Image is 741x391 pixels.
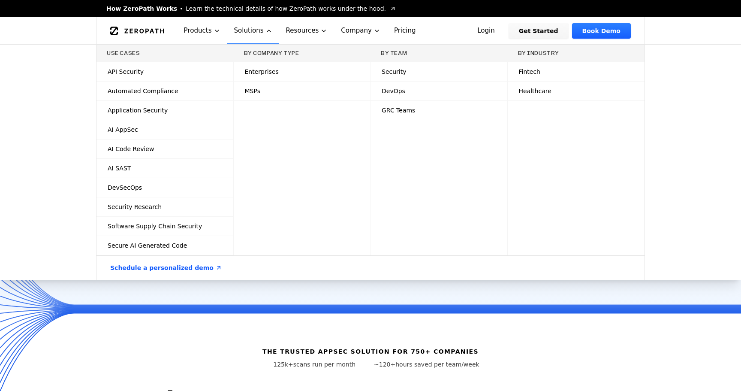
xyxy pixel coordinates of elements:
p: scans run per month [262,360,367,369]
a: Schedule a personalized demo [100,256,232,280]
h3: By Company Type [244,50,360,57]
span: Software Supply Chain Security [108,222,202,230]
span: 125k+ [273,361,293,368]
span: AI Code Review [108,145,154,153]
span: AI SAST [108,164,131,173]
span: Secure AI Generated Code [108,241,187,250]
span: How ZeroPath Works [106,4,177,13]
span: DevSecOps [108,183,142,192]
span: AI AppSec [108,125,138,134]
h6: The trusted AppSec solution for 750+ companies [262,347,479,356]
a: Security Research [96,197,233,216]
a: Application Security [96,101,233,120]
h3: By Team [381,50,497,57]
span: Healthcare [519,87,551,95]
a: DevSecOps [96,178,233,197]
a: Enterprises [234,62,370,81]
a: GRC Teams [370,101,507,120]
span: DevOps [382,87,405,95]
a: Pricing [387,17,423,44]
span: API Security [108,67,144,76]
a: Book Demo [572,23,631,39]
h3: By Industry [518,50,635,57]
a: Fintech [508,62,645,81]
button: Resources [279,17,334,44]
a: DevOps [370,82,507,100]
p: hours saved per team/week [374,360,479,369]
span: Learn the technical details of how ZeroPath works under the hood. [186,4,386,13]
a: Automated Compliance [96,82,233,100]
a: Software Supply Chain Security [96,217,233,236]
a: Healthcare [508,82,645,100]
span: ~120+ [374,361,395,368]
a: Security [370,62,507,81]
a: AI Code Review [96,139,233,158]
nav: Global [96,17,645,44]
a: MSPs [234,82,370,100]
button: Products [177,17,227,44]
a: AI SAST [96,159,233,178]
a: Get Started [509,23,569,39]
span: Security Research [108,203,162,211]
a: AI AppSec [96,120,233,139]
span: Enterprises [245,67,279,76]
button: Solutions [227,17,279,44]
button: Company [334,17,387,44]
span: Automated Compliance [108,87,178,95]
span: MSPs [245,87,260,95]
h3: Use Cases [107,50,223,57]
a: How ZeroPath WorksLearn the technical details of how ZeroPath works under the hood. [106,4,396,13]
span: Application Security [108,106,168,115]
span: Fintech [519,67,540,76]
a: API Security [96,62,233,81]
a: Login [467,23,505,39]
span: Security [382,67,407,76]
a: Secure AI Generated Code [96,236,233,255]
span: GRC Teams [382,106,415,115]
